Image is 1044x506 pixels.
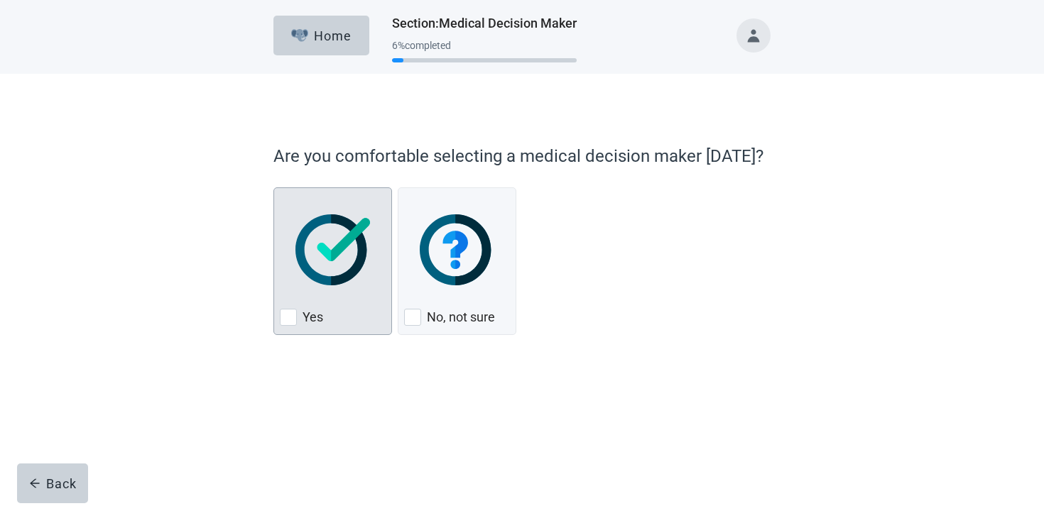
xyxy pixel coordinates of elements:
div: Home [291,28,352,43]
button: ElephantHome [273,16,369,55]
label: No, not sure [427,309,495,326]
div: No, not sure, checkbox, not checked [398,187,516,335]
div: Yes, checkbox, not checked [273,187,392,335]
img: Elephant [291,29,309,42]
button: arrow-leftBack [17,463,88,503]
p: Are you comfortable selecting a medical decision maker [DATE]? [273,143,763,169]
div: Progress section [392,34,577,69]
button: Toggle account menu [736,18,771,53]
h1: Section : Medical Decision Maker [392,13,577,33]
span: arrow-left [29,478,40,489]
label: Yes [303,309,323,326]
div: Back [29,476,77,490]
div: 6 % completed [392,40,577,51]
